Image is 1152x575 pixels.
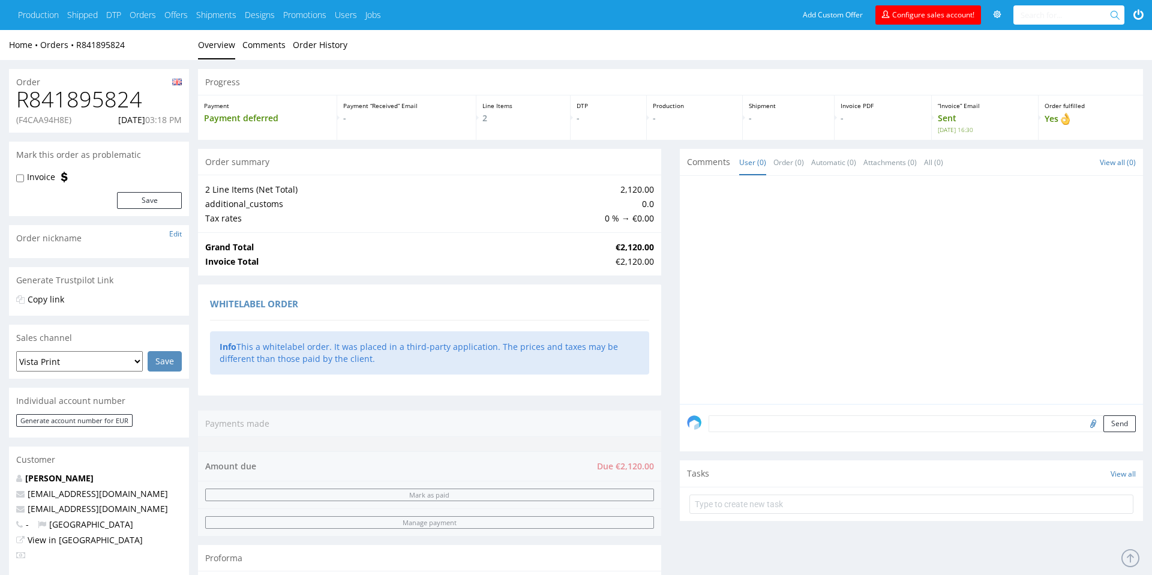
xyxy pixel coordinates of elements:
[130,9,156,21] a: Orders
[577,112,640,124] p: -
[1100,157,1136,167] a: View all (0)
[1045,112,1137,125] p: Yes
[198,30,235,59] a: Overview
[1021,5,1112,25] input: Search for...
[210,331,649,374] div: This a whitelabel order. It was placed in a third-party application. The prices and taxes may be ...
[198,149,661,175] div: Order summary
[205,197,602,211] td: additional_customs
[482,112,565,124] p: 2
[204,101,331,110] p: Payment
[76,39,125,50] a: R841895824
[875,5,981,25] a: Configure sales account!
[172,79,182,85] img: gb-5d72c5a8bef80fca6f99f476e15ec95ce2d5e5f65c6dab9ee8e56348be0d39fc.png
[9,388,189,414] div: Individual account number
[16,114,71,126] p: (F4CAA94H8E)
[28,294,64,305] a: Copy link
[482,101,565,110] p: Line Items
[687,415,701,430] img: share_image_120x120.png
[245,9,275,21] a: Designs
[938,112,1032,134] p: Sent
[28,488,168,499] a: [EMAIL_ADDRESS][DOMAIN_NAME]
[220,341,236,352] strong: Info
[9,267,189,294] div: Generate Trustpilot Link
[117,192,182,209] button: Save
[687,156,730,168] span: Comments
[118,114,182,126] p: [DATE]
[25,472,94,484] a: [PERSON_NAME]
[67,9,98,21] a: Shipped
[16,88,182,112] h1: R841895824
[16,414,133,427] button: Generate account number for EUR
[293,30,347,59] a: Order History
[198,69,1143,95] div: Progress
[204,112,331,124] p: Payment deferred
[892,10,974,20] span: Configure sales account!
[343,101,470,110] p: Payment “Received” Email
[205,256,259,267] strong: Invoice Total
[739,149,766,175] a: User (0)
[653,112,736,124] p: -
[1045,101,1137,110] p: Order fulfilled
[18,9,59,21] a: Production
[938,125,1032,134] span: [DATE] 16:30
[28,503,168,514] a: [EMAIL_ADDRESS][DOMAIN_NAME]
[9,225,189,251] div: Order nickname
[602,197,654,211] td: 0.0
[205,241,254,253] strong: Grand Total
[343,112,470,124] p: -
[863,149,917,175] a: Attachments (0)
[38,519,133,530] span: [GEOGRAPHIC_DATA]
[749,112,828,124] p: -
[164,9,188,21] a: Offers
[9,325,189,351] div: Sales channel
[689,495,1133,514] input: Type to create new task
[616,241,654,253] strong: €2,120.00
[938,101,1032,110] p: “Invoice” Email
[365,9,381,21] a: Jobs
[283,9,326,21] a: Promotions
[653,101,736,110] p: Production
[924,149,943,175] a: All (0)
[335,9,357,21] a: Users
[16,519,29,530] span: -
[773,149,804,175] a: Order (0)
[28,534,143,546] a: View in [GEOGRAPHIC_DATA]
[145,114,182,125] span: 03:18 PM
[198,545,661,571] div: Proforma
[205,211,602,226] td: Tax rates
[616,256,654,268] div: €2,120.00
[169,229,182,239] a: Edit
[602,182,654,197] td: 2,120.00
[811,149,856,175] a: Automatic (0)
[577,101,640,110] p: DTP
[40,39,76,50] a: Orders
[687,468,709,480] span: Tasks
[796,5,869,25] a: Add Custom Offer
[841,112,926,124] p: -
[9,39,40,50] a: Home
[9,142,189,168] div: Mark this order as problematic
[196,9,236,21] a: Shipments
[9,69,189,88] div: Order
[841,101,926,110] p: Invoice PDF
[242,30,286,59] a: Comments
[602,211,654,226] td: 0 % → €0.00
[148,351,182,372] input: Save
[1103,415,1136,432] button: Send
[1111,469,1136,479] a: View all
[210,298,298,310] span: Whitelabel order
[9,447,189,473] div: Customer
[27,171,55,183] label: Invoice
[106,9,121,21] a: DTP
[749,101,828,110] p: Shipment
[58,171,70,183] img: icon-invoice-flag.svg
[205,182,602,197] td: 2 Line Items (Net Total)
